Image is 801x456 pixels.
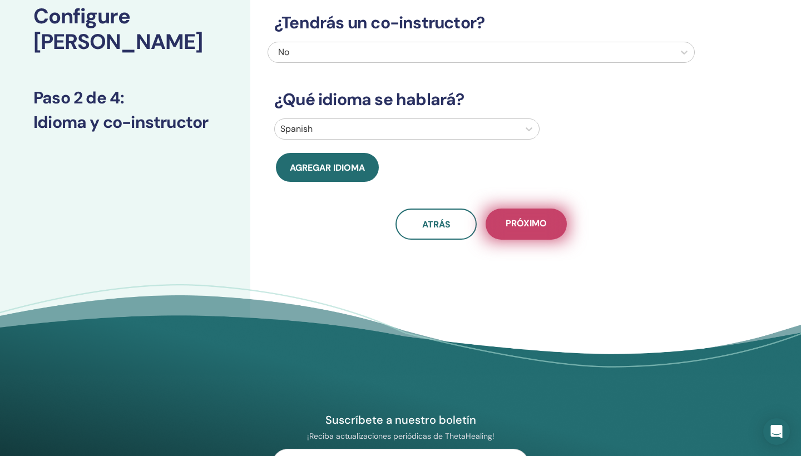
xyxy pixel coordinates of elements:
[278,46,289,58] span: No
[422,219,451,230] span: atrás
[268,90,695,110] h3: ¿Qué idioma se hablará?
[506,217,547,231] span: próximo
[290,162,365,174] span: Agregar idioma
[395,209,477,240] button: atrás
[33,4,217,54] h2: Configure [PERSON_NAME]
[486,209,567,240] button: próximo
[33,88,217,108] h3: Paso 2 de 4 :
[268,13,695,33] h3: ¿Tendrás un co-instructor?
[272,431,529,441] p: ¡Reciba actualizaciones periódicas de ThetaHealing!
[763,418,790,445] div: Open Intercom Messenger
[33,112,217,132] h3: Idioma y co-instructor
[276,153,379,182] button: Agregar idioma
[272,413,529,427] h4: Suscríbete a nuestro boletín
